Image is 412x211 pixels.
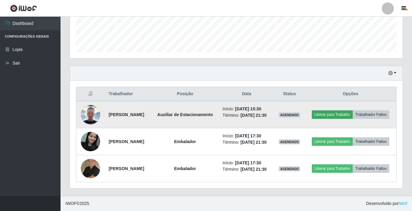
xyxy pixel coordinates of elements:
a: iWof [399,201,407,206]
span: AGENDADO [279,139,300,144]
span: AGENDADO [279,166,300,171]
strong: [PERSON_NAME] [109,166,144,171]
button: Liberar para Trabalho [312,137,353,146]
strong: [PERSON_NAME] [109,139,144,144]
strong: [PERSON_NAME] [109,112,144,117]
time: [DATE] 21:30 [240,167,266,172]
button: Trabalhador Faltou [353,110,389,119]
li: Término: [222,166,270,172]
time: [DATE] 17:30 [235,160,261,165]
img: CoreUI Logo [10,5,37,12]
strong: Embalador [174,166,196,171]
img: 1651018205499.jpeg [81,129,100,154]
button: Trabalhador Faltou [353,137,389,146]
th: Trabalhador [105,87,151,101]
th: Posição [151,87,219,101]
th: Status [274,87,305,101]
span: IWOF [65,201,77,206]
strong: Auxiliar de Estacionamento [157,112,213,117]
button: Trabalhador Faltou [353,164,389,173]
li: Início: [222,106,270,112]
th: Opções [305,87,397,101]
li: Término: [222,139,270,146]
img: 1753462456105.jpeg [81,105,100,124]
time: [DATE] 21:30 [240,140,266,145]
span: Desenvolvido por [366,200,407,207]
span: AGENDADO [279,112,300,117]
th: Data [219,87,274,101]
time: [DATE] 21:30 [240,113,266,118]
span: © 2025 . [65,200,90,207]
img: 1679057425949.jpeg [81,159,100,178]
li: Início: [222,133,270,139]
strong: Embalador [174,139,196,144]
li: Início: [222,160,270,166]
time: [DATE] 15:30 [235,106,261,111]
button: Liberar para Trabalho [312,164,353,173]
button: Liberar para Trabalho [312,110,353,119]
time: [DATE] 17:30 [235,133,261,138]
li: Término: [222,112,270,119]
